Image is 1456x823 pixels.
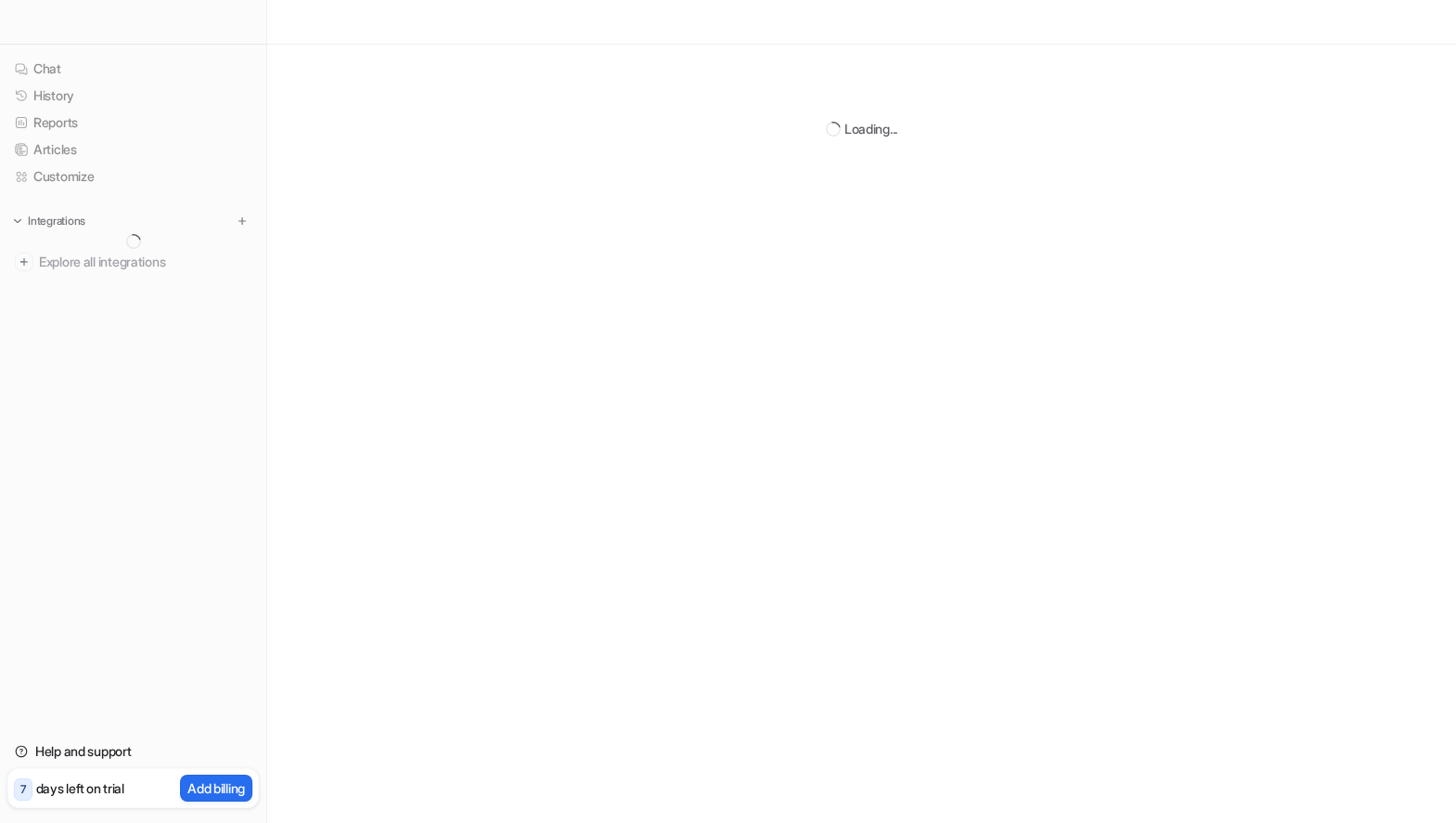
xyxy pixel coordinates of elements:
div: Loading... [844,119,897,138]
a: Reports [7,110,259,136]
span: Explore all integrations [39,247,251,277]
img: expand menu [11,215,24,228]
p: days left on trial [36,778,124,798]
a: Customize [7,163,259,189]
a: Explore all integrations [7,249,259,275]
a: Articles [7,137,259,163]
a: Chat [7,56,259,82]
a: Help and support [7,738,259,764]
p: Add billing [187,778,245,798]
button: Integrations [7,212,91,230]
img: menu_add.svg [236,215,249,228]
img: explore all integrations [15,253,33,271]
p: Integrations [28,214,85,229]
p: 7 [20,781,26,798]
button: Add billing [180,775,252,802]
a: History [7,83,259,109]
